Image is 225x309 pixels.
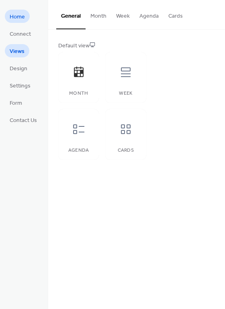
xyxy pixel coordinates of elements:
[58,42,213,50] div: Default view
[10,82,31,90] span: Settings
[10,99,22,108] span: Form
[5,79,35,92] a: Settings
[113,91,138,96] div: Week
[10,116,37,125] span: Contact Us
[5,10,30,23] a: Home
[10,47,25,56] span: Views
[66,148,91,153] div: Agenda
[113,148,138,153] div: Cards
[5,44,29,57] a: Views
[10,13,25,21] span: Home
[5,113,42,126] a: Contact Us
[10,30,31,39] span: Connect
[10,65,27,73] span: Design
[66,91,91,96] div: Month
[5,61,32,75] a: Design
[5,27,36,40] a: Connect
[5,96,27,109] a: Form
